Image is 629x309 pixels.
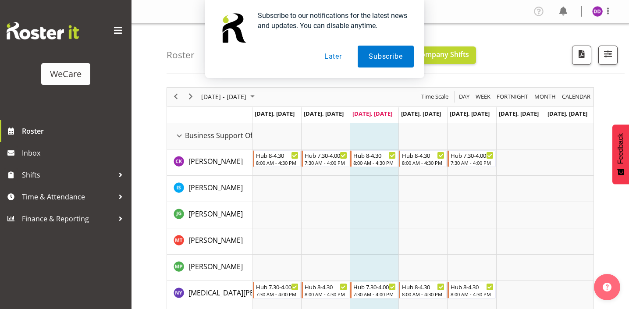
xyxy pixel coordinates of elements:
button: October 2025 [200,91,259,102]
button: Previous [170,91,182,102]
span: Month [533,91,557,102]
div: Chloe Kim"s event - Hub 8-4.30 Begin From Wednesday, October 1, 2025 at 8:00:00 AM GMT+13:00 Ends... [350,150,398,167]
button: Next [185,91,197,102]
span: [DATE], [DATE] [255,110,295,117]
a: [PERSON_NAME] [188,182,243,193]
div: Chloe Kim"s event - Hub 7.30-4.00 Begin From Tuesday, September 30, 2025 at 7:30:00 AM GMT+13:00 ... [302,150,349,167]
div: Hub 8-4.30 [353,151,396,160]
span: [PERSON_NAME] [188,262,243,271]
div: Hub 8-4.30 [402,151,444,160]
div: Sep 29 - Oct 05, 2025 [198,88,260,106]
div: Chloe Kim"s event - Hub 8-4.30 Begin From Monday, September 29, 2025 at 8:00:00 AM GMT+13:00 Ends... [253,150,301,167]
div: Hub 8-4.30 [402,282,444,291]
span: Inbox [22,146,127,160]
span: [DATE], [DATE] [499,110,539,117]
div: Hub 7.30-4.00 [353,282,396,291]
td: Chloe Kim resource [167,149,252,176]
span: Shifts [22,168,114,181]
span: Finance & Reporting [22,212,114,225]
span: [MEDICAL_DATA][PERSON_NAME] [188,288,298,298]
span: [DATE], [DATE] [401,110,441,117]
span: [PERSON_NAME] [188,209,243,219]
td: Janine Grundler resource [167,202,252,228]
span: Day [458,91,470,102]
img: help-xxl-2.png [603,283,611,291]
span: [PERSON_NAME] [188,183,243,192]
div: 8:00 AM - 4:30 PM [451,291,493,298]
a: [PERSON_NAME] [188,261,243,272]
span: [DATE], [DATE] [304,110,344,117]
span: Business Support Office [185,130,264,141]
button: Time Scale [420,91,450,102]
div: Chloe Kim"s event - Hub 8-4.30 Begin From Thursday, October 2, 2025 at 8:00:00 AM GMT+13:00 Ends ... [399,150,447,167]
button: Timeline Week [474,91,492,102]
div: Nikita Yates"s event - Hub 7.30-4.00 Begin From Monday, September 29, 2025 at 7:30:00 AM GMT+13:0... [253,282,301,298]
div: previous period [168,88,183,106]
span: Fortnight [496,91,529,102]
div: Subscribe to our notifications for the latest news and updates. You can disable anytime. [251,11,414,31]
span: [DATE] - [DATE] [200,91,247,102]
span: Feedback [617,133,625,164]
img: notification icon [216,11,251,46]
td: Millie Pumphrey resource [167,255,252,281]
div: 7:30 AM - 4:00 PM [353,291,396,298]
div: next period [183,88,198,106]
div: 7:30 AM - 4:00 PM [451,159,493,166]
td: Nikita Yates resource [167,281,252,307]
a: [PERSON_NAME] [188,235,243,245]
a: [PERSON_NAME] [188,209,243,219]
button: Month [561,91,592,102]
div: 8:00 AM - 4:30 PM [305,291,347,298]
div: Hub 7.30-4.00 [451,151,493,160]
div: Chloe Kim"s event - Hub 7.30-4.00 Begin From Friday, October 3, 2025 at 7:30:00 AM GMT+13:00 Ends... [448,150,495,167]
a: [PERSON_NAME] [188,156,243,167]
div: 7:30 AM - 4:00 PM [305,159,347,166]
div: Hub 8-4.30 [305,282,347,291]
div: Hub 7.30-4.00 [256,282,299,291]
div: Hub 8-4.30 [451,282,493,291]
span: Roster [22,124,127,138]
span: [DATE], [DATE] [352,110,392,117]
button: Later [313,46,353,67]
div: Nikita Yates"s event - Hub 8-4.30 Begin From Thursday, October 2, 2025 at 8:00:00 AM GMT+13:00 En... [399,282,447,298]
div: 8:00 AM - 4:30 PM [402,291,444,298]
div: Nikita Yates"s event - Hub 8-4.30 Begin From Tuesday, September 30, 2025 at 8:00:00 AM GMT+13:00 ... [302,282,349,298]
a: [MEDICAL_DATA][PERSON_NAME] [188,288,298,298]
span: calendar [561,91,591,102]
div: Nikita Yates"s event - Hub 7.30-4.00 Begin From Wednesday, October 1, 2025 at 7:30:00 AM GMT+13:0... [350,282,398,298]
div: 8:00 AM - 4:30 PM [402,159,444,166]
td: Michelle Thomas resource [167,228,252,255]
button: Timeline Month [533,91,558,102]
span: Week [475,91,491,102]
span: Time & Attendance [22,190,114,203]
button: Feedback - Show survey [612,124,629,184]
div: 8:00 AM - 4:30 PM [353,159,396,166]
td: Isabel Simcox resource [167,176,252,202]
button: Subscribe [358,46,413,67]
button: Timeline Day [458,91,471,102]
div: Hub 8-4.30 [256,151,299,160]
span: [DATE], [DATE] [450,110,490,117]
div: Hub 7.30-4.00 [305,151,347,160]
td: Business Support Office resource [167,123,252,149]
div: Nikita Yates"s event - Hub 8-4.30 Begin From Friday, October 3, 2025 at 8:00:00 AM GMT+13:00 Ends... [448,282,495,298]
div: 8:00 AM - 4:30 PM [256,159,299,166]
button: Fortnight [495,91,530,102]
div: 7:30 AM - 4:00 PM [256,291,299,298]
span: Time Scale [420,91,449,102]
span: [DATE], [DATE] [547,110,587,117]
